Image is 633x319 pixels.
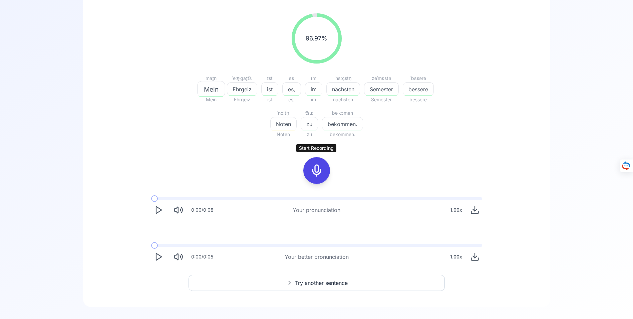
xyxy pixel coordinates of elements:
[305,82,322,96] button: im
[447,203,465,217] div: 1.00 x
[364,74,399,82] div: zeˈmɛstɐ
[283,85,301,93] span: es,
[227,96,257,104] span: Ehrgeiz
[282,74,301,82] div: ɛs
[403,96,434,104] span: bessere
[191,253,213,260] div: 0:00 / 0:05
[322,130,363,138] span: bekommen.
[364,82,399,96] button: Semester
[200,74,223,82] div: maɪ̯n
[295,279,348,287] span: Try another sentence
[227,74,257,82] div: ˈeːɐ̯ˌɡaɪ̯t͡s
[364,85,398,93] span: Semester
[171,203,186,217] button: Mute
[322,109,363,117] div: bəˈkɔmən
[227,82,257,96] button: Ehrgeiz
[326,96,360,104] span: nächsten
[282,82,301,96] button: es,
[305,74,322,82] div: ɪm
[261,82,278,96] button: ist
[467,249,482,264] button: Download audio
[151,203,166,217] button: Play
[171,249,186,264] button: Mute
[296,144,336,152] div: Start Recording
[191,207,214,213] div: 0:00 / 0:08
[403,74,434,82] div: ˈbɛsərə
[326,74,360,82] div: ˈnɛːçstn̩
[301,130,318,138] span: zu
[467,203,482,217] button: Download audio
[326,82,360,96] button: nächsten
[270,130,297,138] span: Noten
[364,96,399,104] span: Semester
[198,84,225,94] span: Mein
[327,85,360,93] span: nächsten
[200,96,223,104] span: Mein
[322,117,363,130] button: bekommen.
[403,82,434,96] button: bessere
[306,34,327,43] span: 96.97 %
[261,74,278,82] div: ɪst
[271,120,296,128] span: Noten
[270,117,297,130] button: Noten
[305,85,322,93] span: im
[293,206,340,214] div: Your pronunciation
[262,85,278,93] span: ist
[305,96,322,104] span: im
[151,249,166,264] button: Play
[447,250,465,263] div: 1.00 x
[301,117,318,130] button: zu
[282,96,301,104] span: es,
[403,85,433,93] span: bessere
[285,253,349,261] div: Your better pronunciation
[189,275,445,291] button: Try another sentence
[301,109,318,117] div: t͡suː
[270,109,297,117] div: ˈnoːtn̩
[227,85,257,93] span: Ehrgeiz
[301,120,318,128] span: zu
[322,120,363,128] span: bekommen.
[200,82,223,96] button: Mein
[261,96,278,104] span: ist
